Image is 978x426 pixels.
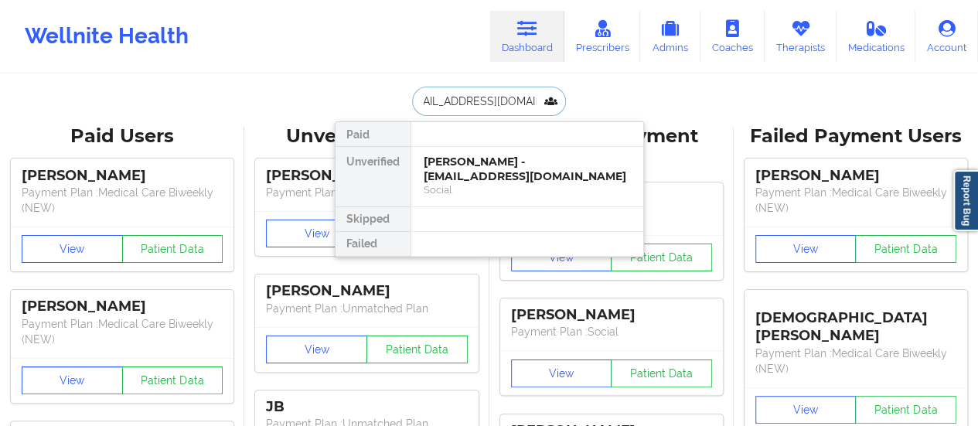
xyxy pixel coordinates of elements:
[953,170,978,231] a: Report Bug
[755,298,956,345] div: [DEMOGRAPHIC_DATA][PERSON_NAME]
[22,316,223,347] p: Payment Plan : Medical Care Biweekly (NEW)
[755,396,857,424] button: View
[122,235,223,263] button: Patient Data
[755,346,956,377] p: Payment Plan : Medical Care Biweekly (NEW)
[266,336,367,363] button: View
[511,306,712,324] div: [PERSON_NAME]
[366,336,468,363] button: Patient Data
[336,232,411,257] div: Failed
[755,185,956,216] p: Payment Plan : Medical Care Biweekly (NEW)
[336,147,411,207] div: Unverified
[765,11,837,62] a: Therapists
[266,220,367,247] button: View
[266,282,467,300] div: [PERSON_NAME]
[22,235,123,263] button: View
[915,11,978,62] a: Account
[424,183,631,196] div: Social
[424,155,631,183] div: [PERSON_NAME] - [EMAIL_ADDRESS][DOMAIN_NAME]
[22,298,223,315] div: [PERSON_NAME]
[22,366,123,394] button: View
[490,11,564,62] a: Dashboard
[511,360,612,387] button: View
[745,124,967,148] div: Failed Payment Users
[22,185,223,216] p: Payment Plan : Medical Care Biweekly (NEW)
[855,235,956,263] button: Patient Data
[755,167,956,185] div: [PERSON_NAME]
[266,167,467,185] div: [PERSON_NAME]
[511,324,712,339] p: Payment Plan : Social
[855,396,956,424] button: Patient Data
[336,122,411,147] div: Paid
[122,366,223,394] button: Patient Data
[837,11,916,62] a: Medications
[255,124,478,148] div: Unverified Users
[611,244,712,271] button: Patient Data
[611,360,712,387] button: Patient Data
[755,235,857,263] button: View
[266,301,467,316] p: Payment Plan : Unmatched Plan
[266,185,467,200] p: Payment Plan : Unmatched Plan
[700,11,765,62] a: Coaches
[22,167,223,185] div: [PERSON_NAME]
[266,398,467,416] div: JB
[11,124,233,148] div: Paid Users
[336,207,411,232] div: Skipped
[511,244,612,271] button: View
[640,11,700,62] a: Admins
[564,11,641,62] a: Prescribers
